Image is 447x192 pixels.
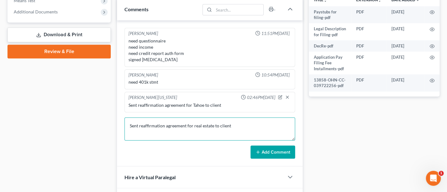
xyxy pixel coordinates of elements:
div: need 401k stmt [129,79,291,85]
button: Add Comment [250,145,295,159]
td: Application Pay Filing Fee Installments-pdf [309,52,351,74]
a: Review & File [7,45,111,58]
span: Comments [124,6,148,12]
td: [DATE] [386,40,425,52]
td: Legal Description for Filing-pdf [309,23,351,40]
td: [DATE] [386,74,425,91]
span: 11:51PM[DATE] [261,31,290,37]
span: Additional Documents [14,9,58,14]
td: 13858-OHN-CC-039722256-pdf [309,74,351,91]
td: [DATE] [386,52,425,74]
div: [PERSON_NAME] [129,72,158,78]
input: Search... [214,4,263,15]
a: Download & Print [7,27,111,42]
div: [PERSON_NAME] [129,31,158,37]
td: PDF [351,6,386,23]
td: [DATE] [386,6,425,23]
span: Hire a Virtual Paralegal [124,174,176,180]
td: PDF [351,74,386,91]
iframe: Intercom live chat [426,171,441,186]
td: PDF [351,23,386,40]
td: [DATE] [386,23,425,40]
div: need questionnaire need income need credit report auth form signed [MEDICAL_DATA] [129,38,291,63]
td: PDF [351,40,386,52]
span: 02:46PM[DATE] [247,95,275,101]
td: PDF [351,52,386,74]
div: Sent reaffirmation agreement for Tahoe to client [129,102,291,108]
span: 1 [439,171,444,176]
div: [PERSON_NAME][US_STATE] [129,95,177,101]
td: Paystubs for filing-pdf [309,6,351,23]
td: DecRe-pdf [309,40,351,52]
span: 10:54PM[DATE] [261,72,290,78]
